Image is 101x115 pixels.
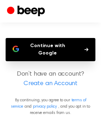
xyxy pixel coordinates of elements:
button: Continue with Google [6,38,95,61]
a: Beep [7,5,47,18]
a: privacy policy [33,104,57,109]
p: Don’t have an account? [6,70,95,89]
a: Create an Account [7,79,94,89]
